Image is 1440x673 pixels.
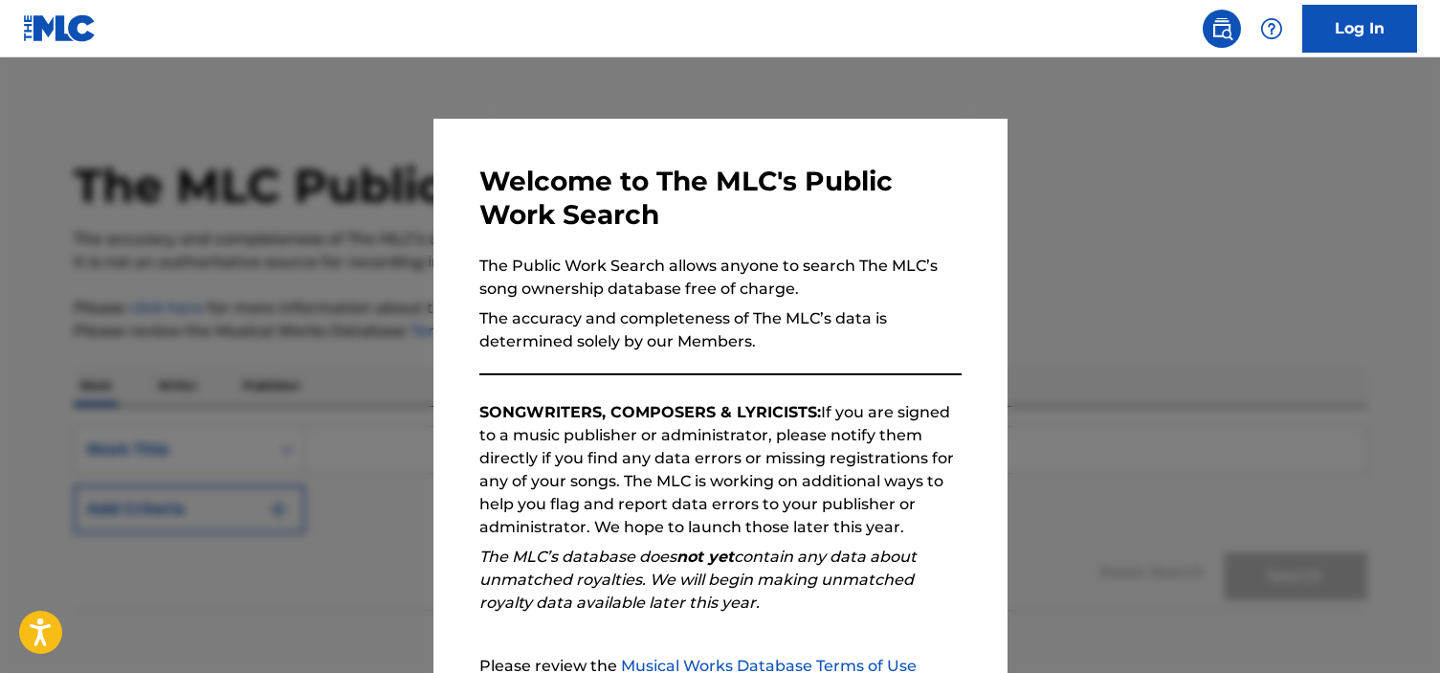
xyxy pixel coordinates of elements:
div: Help [1252,10,1291,48]
p: The accuracy and completeness of The MLC’s data is determined solely by our Members. [479,307,962,353]
p: The Public Work Search allows anyone to search The MLC’s song ownership database free of charge. [479,255,962,301]
p: If you are signed to a music publisher or administrator, please notify them directly if you find ... [479,401,962,539]
img: search [1210,17,1233,40]
h3: Welcome to The MLC's Public Work Search [479,165,962,232]
a: Log In [1302,5,1417,53]
strong: SONGWRITERS, COMPOSERS & LYRICISTS: [479,403,821,421]
strong: not yet [676,548,734,566]
img: MLC Logo [23,14,97,42]
img: help [1260,17,1283,40]
em: The MLC’s database does contain any data about unmatched royalties. We will begin making unmatche... [479,548,917,612]
a: Public Search [1203,10,1241,48]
